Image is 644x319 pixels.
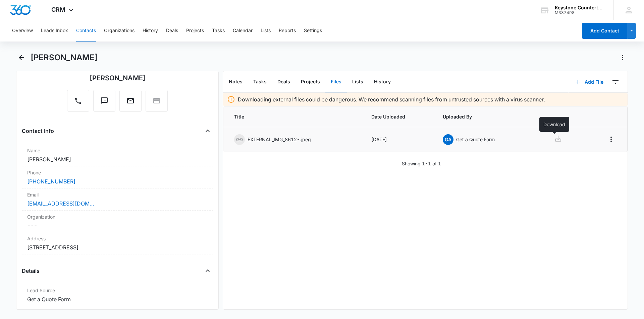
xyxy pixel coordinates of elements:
[12,20,33,42] button: Overview
[22,188,213,211] div: Email[EMAIL_ADDRESS][DOMAIN_NAME]
[238,95,545,103] p: Downloading external files could be dangerous. We recommend scanning files from untrusted sources...
[27,191,208,198] label: Email
[22,284,213,306] div: Lead SourceGet a Quote Form
[93,90,115,112] button: Text
[27,169,208,176] label: Phone
[582,23,627,39] button: Add Contact
[119,90,142,112] button: Email
[67,90,89,112] button: Call
[248,136,311,143] p: EXTERNAL_IMG_8612-.jpeg
[27,295,208,303] dd: Get a Quote Form
[27,243,208,251] dd: [STREET_ADDRESS]
[166,20,178,42] button: Deals
[443,113,528,120] span: Uploaded By
[617,52,628,63] button: Actions
[22,166,213,188] div: Phone[PHONE_NUMBER]
[443,134,453,145] span: Ga
[143,20,158,42] button: History
[261,20,271,42] button: Lists
[27,222,208,230] dd: ---
[555,10,604,15] div: account id
[22,127,54,135] h4: Contact Info
[325,72,347,92] button: Files
[223,72,248,92] button: Notes
[296,72,325,92] button: Projects
[234,113,355,120] span: Title
[27,309,208,316] label: Contact Type
[369,72,396,92] button: History
[31,53,98,63] h1: [PERSON_NAME]
[93,100,115,106] a: Text
[16,52,26,63] button: Back
[119,100,142,106] a: Email
[363,127,434,152] td: [DATE]
[248,72,272,92] button: Tasks
[51,6,65,13] span: CRM
[27,213,208,220] label: Organization
[347,72,369,92] button: Lists
[304,20,322,42] button: Settings
[272,72,296,92] button: Deals
[22,211,213,232] div: Organization---
[569,74,610,90] button: Add File
[233,20,253,42] button: Calendar
[27,235,208,242] label: Address
[104,20,135,42] button: Organizations
[22,267,40,275] h4: Details
[41,20,68,42] button: Leads Inbox
[76,20,96,42] button: Contacts
[27,177,75,185] a: [PHONE_NUMBER]
[402,160,441,167] p: Showing 1-1 of 1
[456,136,495,143] p: Get a Quote Form
[186,20,204,42] button: Projects
[27,155,208,163] dd: [PERSON_NAME]
[202,126,213,136] button: Close
[606,134,616,145] button: Overflow Menu
[67,100,89,106] a: Call
[371,113,426,120] span: Date Uploaded
[555,5,604,10] div: account name
[202,265,213,276] button: Close
[22,232,213,254] div: Address[STREET_ADDRESS]
[610,77,621,87] button: Filters
[27,287,208,294] label: Lead Source
[539,117,569,132] div: Download
[22,144,213,166] div: Name[PERSON_NAME]
[212,20,225,42] button: Tasks
[90,73,146,83] div: [PERSON_NAME]
[27,200,94,208] a: [EMAIL_ADDRESS][DOMAIN_NAME]
[279,20,296,42] button: Reports
[27,147,208,154] label: Name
